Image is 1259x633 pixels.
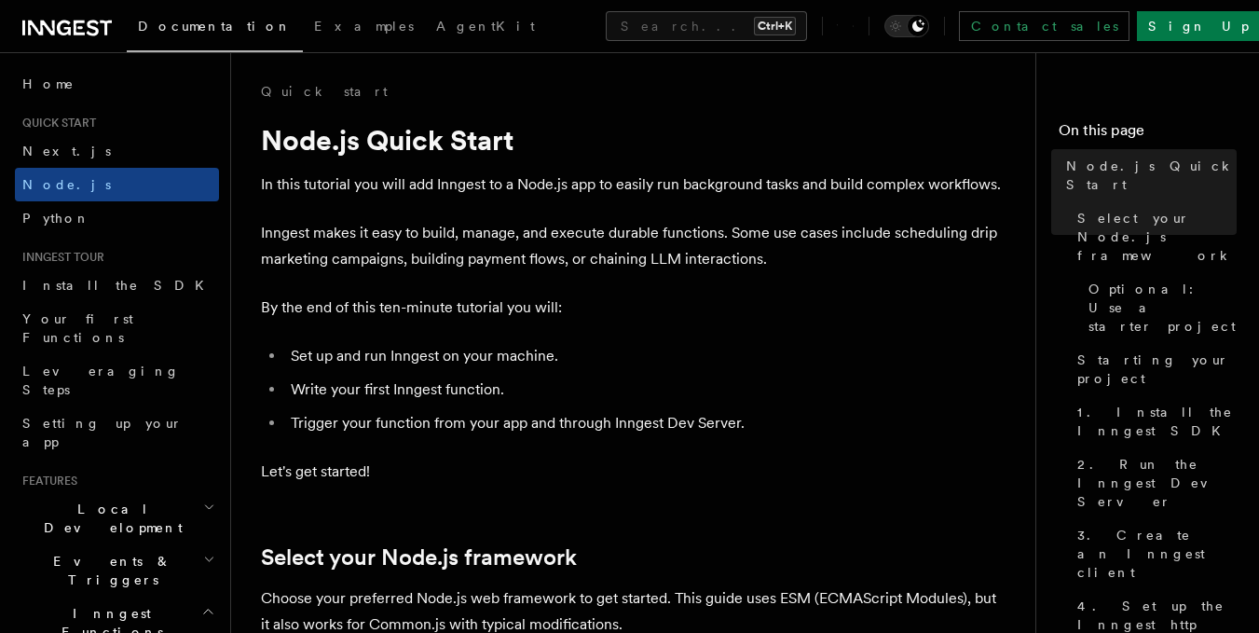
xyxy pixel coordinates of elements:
p: In this tutorial you will add Inngest to a Node.js app to easily run background tasks and build c... [261,172,1006,198]
span: Python [22,211,90,226]
span: Local Development [15,500,203,537]
a: Leveraging Steps [15,354,219,406]
li: Set up and run Inngest on your machine. [285,343,1006,369]
h1: Node.js Quick Start [261,123,1006,157]
a: 1. Install the Inngest SDK [1070,395,1237,447]
li: Write your first Inngest function. [285,377,1006,403]
span: Events & Triggers [15,552,203,589]
span: Your first Functions [22,311,133,345]
span: Install the SDK [22,278,215,293]
kbd: Ctrl+K [754,17,796,35]
a: 2. Run the Inngest Dev Server [1070,447,1237,518]
a: Setting up your app [15,406,219,459]
span: Home [22,75,75,93]
span: Setting up your app [22,416,183,449]
h4: On this page [1059,119,1237,149]
a: Home [15,67,219,101]
a: Next.js [15,134,219,168]
a: Optional: Use a starter project [1081,272,1237,343]
button: Events & Triggers [15,544,219,597]
button: Local Development [15,492,219,544]
a: 3. Create an Inngest client [1070,518,1237,589]
a: Quick start [261,82,388,101]
a: Documentation [127,6,303,52]
a: Node.js [15,168,219,201]
a: Your first Functions [15,302,219,354]
span: Optional: Use a starter project [1088,280,1237,336]
span: Documentation [138,19,292,34]
span: 3. Create an Inngest client [1077,526,1237,582]
span: AgentKit [436,19,535,34]
li: Trigger your function from your app and through Inngest Dev Server. [285,410,1006,436]
span: Node.js Quick Start [1066,157,1237,194]
p: Let's get started! [261,459,1006,485]
a: Contact sales [959,11,1129,41]
a: Python [15,201,219,235]
span: Examples [314,19,414,34]
a: Examples [303,6,425,50]
button: Search...Ctrl+K [606,11,807,41]
span: Starting your project [1077,351,1237,388]
span: Select your Node.js framework [1077,209,1237,265]
p: By the end of this ten-minute tutorial you will: [261,295,1006,321]
span: Next.js [22,144,111,158]
span: Inngest tour [15,250,104,265]
span: Quick start [15,116,96,131]
a: AgentKit [425,6,546,50]
p: Inngest makes it easy to build, manage, and execute durable functions. Some use cases include sch... [261,220,1006,272]
span: 1. Install the Inngest SDK [1077,403,1237,440]
span: Node.js [22,177,111,192]
a: Starting your project [1070,343,1237,395]
a: Select your Node.js framework [261,544,577,571]
span: Features [15,474,77,489]
span: 2. Run the Inngest Dev Server [1077,455,1237,511]
a: Select your Node.js framework [1070,201,1237,272]
span: Leveraging Steps [22,364,180,397]
a: Node.js Quick Start [1059,149,1237,201]
button: Toggle dark mode [884,15,929,37]
a: Install the SDK [15,268,219,302]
